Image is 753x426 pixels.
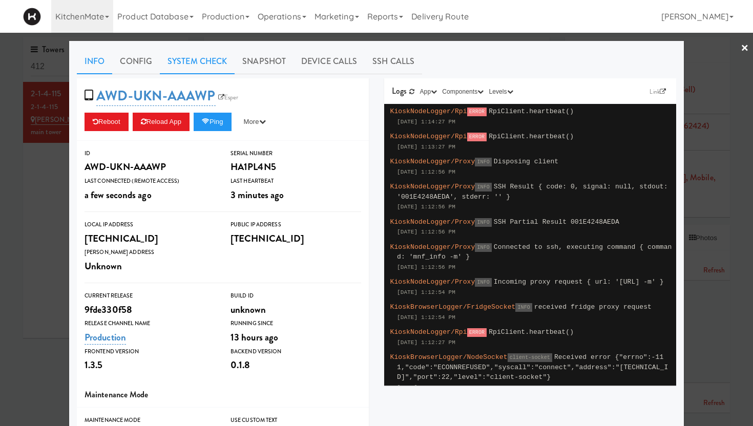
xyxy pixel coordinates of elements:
span: Connected to ssh, executing command { command: 'mnf_info -m' } [397,243,672,261]
button: Components [440,87,486,97]
a: Config [112,49,160,74]
div: 1.3.5 [85,356,215,374]
a: Info [77,49,112,74]
div: 0.1.8 [231,356,361,374]
a: Link [647,87,668,97]
span: received fridge proxy request [534,303,652,311]
span: INFO [475,218,491,227]
span: 13 hours ago [231,330,278,344]
span: KioskNodeLogger/Proxy [390,278,475,286]
span: ERROR [467,133,487,141]
span: Incoming proxy request { url: '[URL] -m' } [494,278,664,286]
button: Reboot [85,113,129,131]
span: ERROR [467,108,487,116]
span: INFO [475,243,491,252]
div: Public IP Address [231,220,361,230]
span: client-socket [508,353,552,362]
button: Ping [194,113,232,131]
div: AWD-UKN-AAAWP [85,158,215,176]
span: [DATE] 1:12:56 PM [397,169,455,175]
div: Running Since [231,318,361,329]
span: KioskNodeLogger/Proxy [390,183,475,190]
a: System Check [160,49,235,74]
div: Use Custom Text [231,415,361,425]
span: Logs [392,85,407,97]
span: RpiClient.heartbeat() [489,133,574,140]
span: KioskNodeLogger/Rpi [390,108,467,115]
div: [PERSON_NAME] Address [85,247,215,258]
a: Snapshot [235,49,294,74]
div: Current Release [85,291,215,301]
div: Serial Number [231,148,361,159]
div: Maintenance Mode [85,415,215,425]
span: RpiClient.heartbeat() [489,328,574,336]
div: Build Id [231,291,361,301]
span: KioskNodeLogger/Rpi [390,133,467,140]
span: a few seconds ago [85,188,152,202]
a: × [741,33,749,65]
img: Micromart [23,8,41,26]
div: [TECHNICAL_ID] [85,230,215,247]
span: KioskNodeLogger/Proxy [390,158,475,165]
span: [DATE] 1:11:41 PM [397,385,455,391]
div: Backend Version [231,347,361,357]
div: Local IP Address [85,220,215,230]
span: KioskNodeLogger/Proxy [390,218,475,226]
div: 9fde330f58 [85,301,215,318]
span: [DATE] 1:13:27 PM [397,144,455,150]
button: More [236,113,274,131]
span: KioskBrowserLogger/NodeSocket [390,353,508,361]
span: KioskNodeLogger/Rpi [390,328,467,336]
span: SSH Result { code: 0, signal: null, stdout: '001E4248AEDA', stderr: '' } [397,183,668,201]
span: INFO [475,158,491,166]
div: Release Channel Name [85,318,215,329]
a: SSH Calls [365,49,422,74]
span: [DATE] 1:12:56 PM [397,204,455,210]
span: [DATE] 1:12:54 PM [397,314,455,321]
div: Last Connected (Remote Access) [85,176,215,186]
span: [DATE] 1:12:27 PM [397,339,455,346]
button: App [417,87,440,97]
div: ID [85,148,215,159]
a: Production [85,330,126,345]
div: HA1PL4N5 [231,158,361,176]
span: Received error {"errno":-111,"code":"ECONNREFUSED","syscall":"connect","address":"[TECHNICAL_ID]"... [397,353,668,381]
a: Esper [216,92,241,102]
a: AWD-UKN-AAAWP [96,86,215,106]
span: [DATE] 1:14:27 PM [397,119,455,125]
div: Last Heartbeat [231,176,361,186]
div: Unknown [85,258,215,275]
span: Disposing client [494,158,558,165]
div: Frontend Version [85,347,215,357]
span: INFO [515,303,532,312]
span: INFO [475,278,491,287]
span: [DATE] 1:12:56 PM [397,264,455,270]
button: Levels [486,87,515,97]
div: unknown [231,301,361,318]
span: KioskNodeLogger/Proxy [390,243,475,251]
span: ERROR [467,328,487,337]
span: [DATE] 1:12:56 PM [397,229,455,235]
span: KioskBrowserLogger/FridgeSocket [390,303,516,311]
span: INFO [475,183,491,191]
span: SSH Partial Result 001E4248AEDA [494,218,619,226]
span: [DATE] 1:12:54 PM [397,289,455,295]
div: [TECHNICAL_ID] [231,230,361,247]
a: Device Calls [294,49,365,74]
span: RpiClient.heartbeat() [489,108,574,115]
span: Maintenance Mode [85,389,149,400]
button: Reload App [133,113,190,131]
span: 3 minutes ago [231,188,284,202]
